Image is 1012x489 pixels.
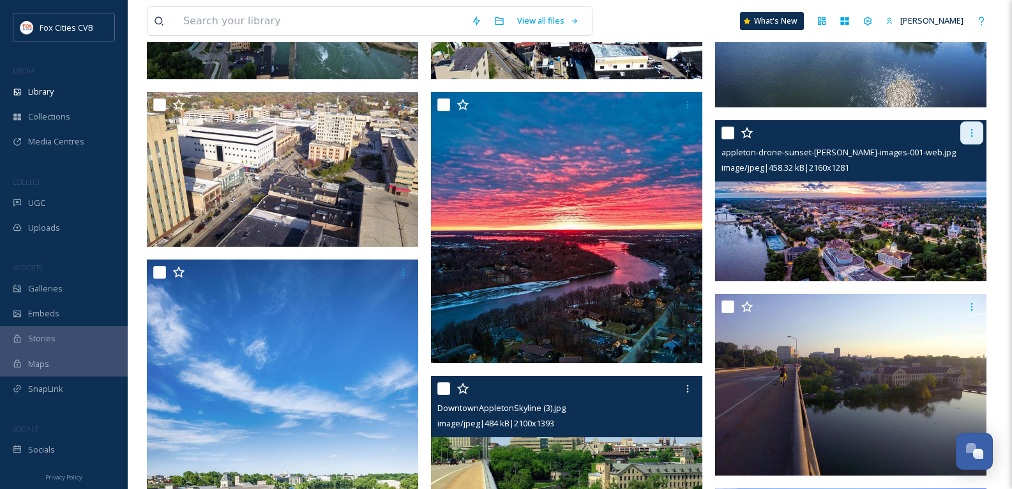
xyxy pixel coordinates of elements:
span: Stories [28,332,56,345]
span: Library [28,86,54,98]
a: Privacy Policy [45,469,82,484]
span: image/jpeg | 458.32 kB | 2160 x 1281 [721,162,849,173]
span: COLLECT [13,177,40,187]
span: appleton-drone-sunset-[PERSON_NAME]-images-001-web.jpg [721,146,956,158]
span: [PERSON_NAME] [900,15,963,26]
button: Open Chat [956,433,993,470]
span: SnapLink [28,383,63,395]
span: Embeds [28,307,59,320]
span: Fox Cities CVB [40,22,93,33]
span: Maps [28,358,49,370]
img: DowntownAppletonSkyline (9).jpg [715,294,986,476]
span: Collections [28,111,70,123]
span: Privacy Policy [45,473,82,481]
span: Socials [28,444,55,456]
a: What's New [740,12,804,30]
img: College Ave.jpg [147,92,421,247]
span: Uploads [28,222,60,234]
a: [PERSON_NAME] [879,8,970,33]
span: Galleries [28,283,63,295]
span: SOCIALS [13,424,38,433]
span: image/jpeg | 484 kB | 2100 x 1393 [437,417,554,429]
img: appleton-drone-sunset-graham-images-001-web.jpg [715,120,986,281]
span: Media Centres [28,136,84,148]
span: UGC [28,197,45,209]
img: images.png [20,21,33,34]
span: DowntownAppletonSkyline (3).jpg [437,402,566,414]
input: Search your library [177,7,465,35]
img: December2020Sunset_AppletonWi_IG@pduimstra (2).jpg [431,92,702,363]
span: MEDIA [13,66,35,75]
a: View all files [511,8,585,33]
span: WIDGETS [13,263,42,272]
